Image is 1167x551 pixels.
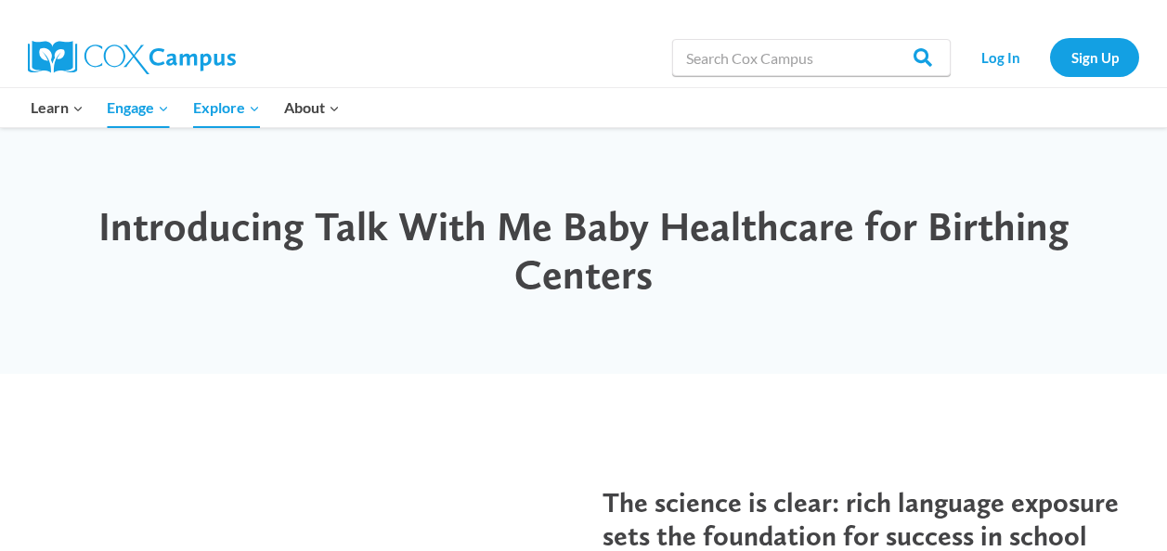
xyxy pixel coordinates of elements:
[672,39,951,76] input: Search Cox Campus
[1050,38,1139,76] a: Sign Up
[193,96,260,120] span: Explore
[19,88,351,127] nav: Primary Navigation
[960,38,1139,76] nav: Secondary Navigation
[37,202,1130,301] h1: Introducing Talk With Me Baby Healthcare for Birthing Centers
[284,96,340,120] span: About
[107,96,169,120] span: Engage
[28,41,236,74] img: Cox Campus
[31,96,84,120] span: Learn
[960,38,1041,76] a: Log In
